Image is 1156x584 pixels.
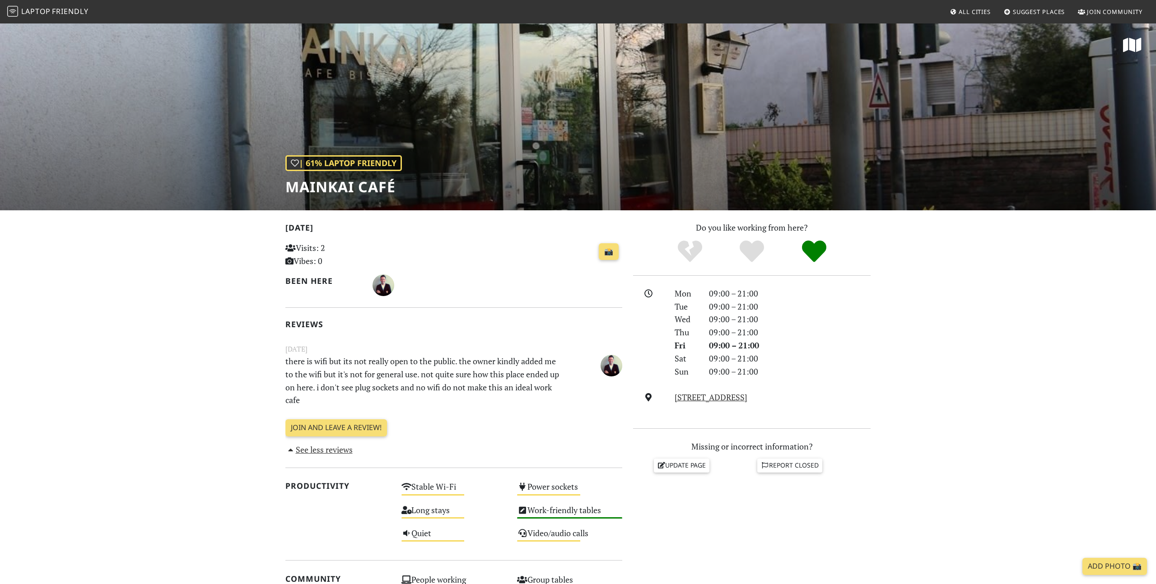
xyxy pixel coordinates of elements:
h2: Reviews [285,320,622,329]
div: Power sockets [512,479,628,502]
h2: Been here [285,276,362,286]
h2: [DATE] [285,223,622,236]
span: Suggest Places [1013,8,1065,16]
a: All Cities [946,4,994,20]
div: Work-friendly tables [512,503,628,526]
h1: Mainkai Café [285,178,402,195]
h2: Community [285,574,391,584]
div: | 61% Laptop Friendly [285,155,402,171]
span: Laptop [21,6,51,16]
span: All Cities [959,8,991,16]
div: Stable Wi-Fi [396,479,512,502]
div: Video/audio calls [512,526,628,549]
div: No [659,239,721,264]
a: 📸 [599,243,619,260]
div: Fri [669,339,704,352]
a: Join Community [1074,4,1146,20]
div: Tue [669,300,704,313]
div: Long stays [396,503,512,526]
a: Report closed [757,459,822,472]
p: there is wifi but its not really open to the public. the owner kindly added me to the wifi but it... [280,355,570,407]
span: Join Community [1087,8,1142,16]
div: 09:00 – 21:00 [704,300,876,313]
div: Thu [669,326,704,339]
a: LaptopFriendly LaptopFriendly [7,4,89,20]
span: Friendly [52,6,88,16]
img: 3861-martin.jpg [373,274,394,296]
img: 3861-martin.jpg [601,355,622,376]
a: Suggest Places [1000,4,1069,20]
a: Add Photo 📸 [1082,558,1147,575]
div: Wed [669,313,704,326]
div: Mon [669,287,704,300]
img: LaptopFriendly [7,6,18,17]
div: Quiet [396,526,512,549]
h2: Productivity [285,481,391,491]
p: Missing or incorrect information? [633,440,871,453]
span: Martin Jordan [601,359,622,370]
div: 09:00 – 21:00 [704,339,876,352]
p: Do you like working from here? [633,221,871,234]
div: 09:00 – 21:00 [704,326,876,339]
div: 09:00 – 21:00 [704,313,876,326]
div: 09:00 – 21:00 [704,352,876,365]
div: Sat [669,352,704,365]
a: Update page [654,459,710,472]
div: Yes [721,239,783,264]
a: Join and leave a review! [285,419,387,436]
span: Martin Jordan [373,279,394,290]
a: [STREET_ADDRESS] [675,392,747,403]
div: Definitely! [783,239,845,264]
p: Visits: 2 Vibes: 0 [285,241,391,268]
div: 09:00 – 21:00 [704,287,876,300]
small: [DATE] [280,343,628,355]
div: 09:00 – 21:00 [704,365,876,378]
div: Sun [669,365,704,378]
a: See less reviews [285,444,353,455]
